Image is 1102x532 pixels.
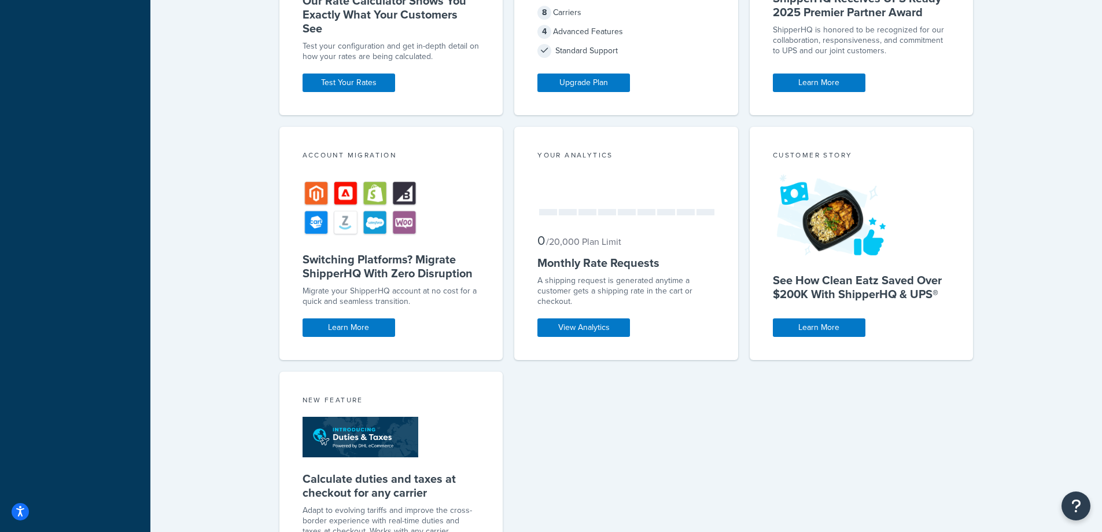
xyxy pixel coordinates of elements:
span: 0 [537,231,545,250]
a: Test Your Rates [303,74,395,92]
h5: Monthly Rate Requests [537,256,715,270]
div: Your Analytics [537,150,715,163]
div: Carriers [537,5,715,21]
a: Learn More [303,318,395,337]
div: Test your configuration and get in-depth detail on how your rates are being calculated. [303,41,480,62]
a: View Analytics [537,318,630,337]
h5: Calculate duties and taxes at checkout for any carrier [303,472,480,500]
a: Learn More [773,74,865,92]
small: / 20,000 Plan Limit [546,235,621,248]
div: New Feature [303,395,480,408]
a: Upgrade Plan [537,74,630,92]
h5: Switching Platforms? Migrate ShipperHQ With Zero Disruption [303,252,480,280]
div: A shipping request is generated anytime a customer gets a shipping rate in the cart or checkout. [537,276,715,307]
span: 8 [537,6,551,20]
div: Migrate your ShipperHQ account at no cost for a quick and seamless transition. [303,286,480,307]
h5: See How Clean Eatz Saved Over $200K With ShipperHQ & UPS® [773,273,950,301]
span: 4 [537,25,551,39]
div: Standard Support [537,43,715,59]
div: Account Migration [303,150,480,163]
div: Customer Story [773,150,950,163]
p: ShipperHQ is honored to be recognized for our collaboration, responsiveness, and commitment to UP... [773,25,950,56]
button: Open Resource Center [1062,491,1090,520]
div: Advanced Features [537,24,715,40]
a: Learn More [773,318,865,337]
